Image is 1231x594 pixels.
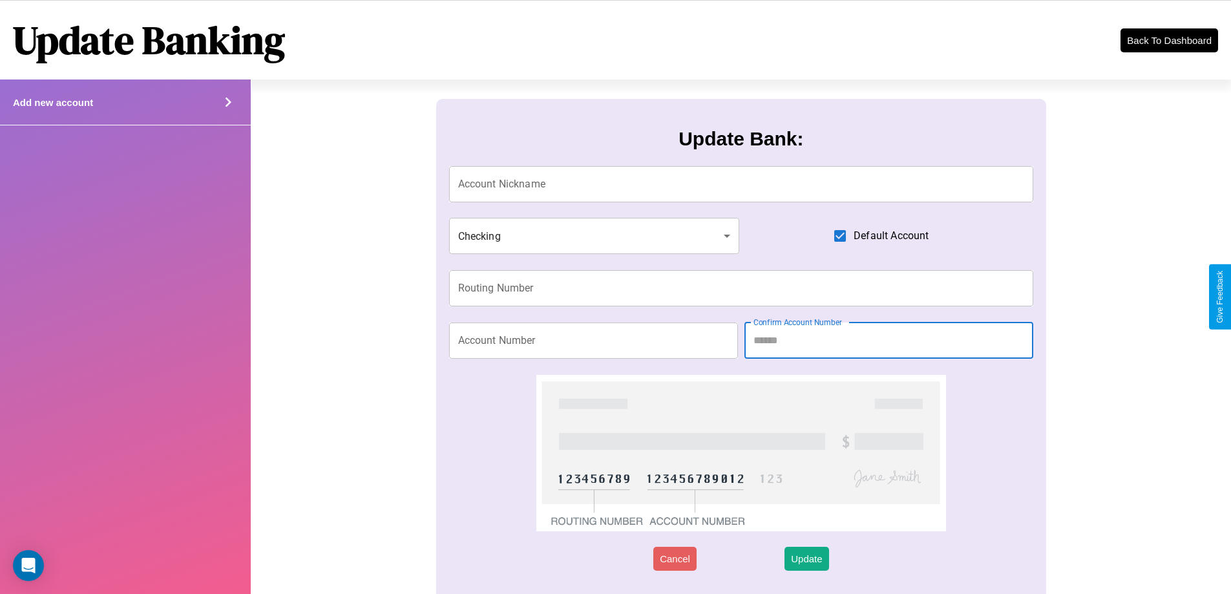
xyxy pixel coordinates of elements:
[854,228,929,244] span: Default Account
[449,218,740,254] div: Checking
[1121,28,1218,52] button: Back To Dashboard
[536,375,945,531] img: check
[679,128,803,150] h3: Update Bank:
[13,97,93,108] h4: Add new account
[13,550,44,581] div: Open Intercom Messenger
[784,547,828,571] button: Update
[753,317,842,328] label: Confirm Account Number
[1215,271,1225,323] div: Give Feedback
[13,14,285,67] h1: Update Banking
[653,547,697,571] button: Cancel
